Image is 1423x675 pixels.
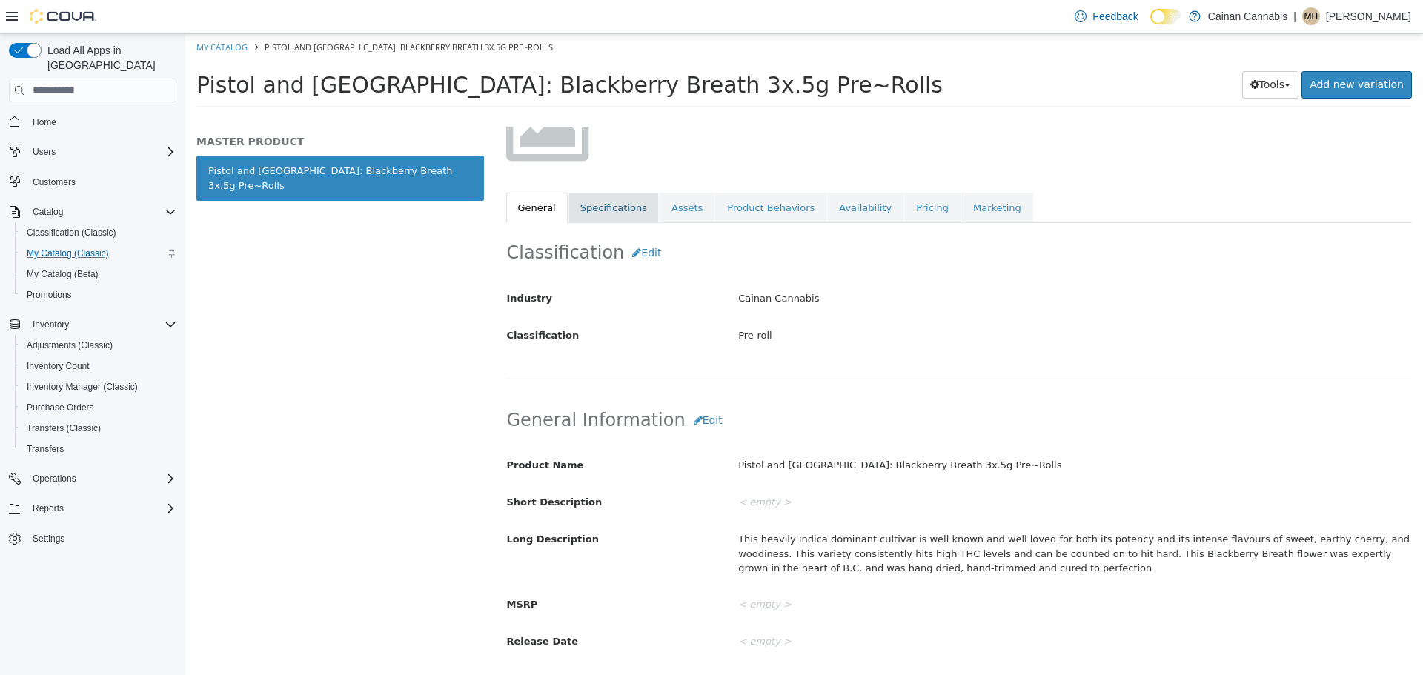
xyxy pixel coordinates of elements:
[21,357,96,375] a: Inventory Count
[11,7,62,19] a: My Catalog
[3,498,182,519] button: Reports
[21,378,176,396] span: Inventory Manager (Classic)
[642,159,718,190] a: Availability
[27,227,116,239] span: Classification (Classic)
[27,470,82,488] button: Operations
[1057,37,1114,64] button: Tools
[15,285,182,305] button: Promotions
[27,499,70,517] button: Reports
[27,470,176,488] span: Operations
[542,252,1237,278] div: Cainan Cannabis
[15,356,182,376] button: Inventory Count
[21,224,176,242] span: Classification (Classic)
[1116,37,1227,64] a: Add new variation
[21,399,176,416] span: Purchase Orders
[27,247,109,259] span: My Catalog (Classic)
[33,116,56,128] span: Home
[542,456,1237,482] div: < empty >
[322,565,353,576] span: MSRP
[542,289,1237,315] div: Pre-roll
[27,143,62,161] button: Users
[33,502,64,514] span: Reports
[1150,24,1151,25] span: Dark Mode
[15,222,182,243] button: Classification (Classic)
[27,381,138,393] span: Inventory Manager (Classic)
[33,176,76,188] span: Customers
[542,419,1237,445] div: Pistol and [GEOGRAPHIC_DATA]: Blackberry Breath 3x.5g Pre~Rolls
[383,159,474,190] a: Specifications
[15,264,182,285] button: My Catalog (Beta)
[27,113,62,131] a: Home
[21,440,70,458] a: Transfers
[21,336,119,354] a: Adjustments (Classic)
[11,38,757,64] span: Pistol and [GEOGRAPHIC_DATA]: Blackberry Breath 3x.5g Pre~Rolls
[27,422,101,434] span: Transfers (Classic)
[27,203,69,221] button: Catalog
[1069,1,1144,31] a: Feedback
[27,268,99,280] span: My Catalog (Beta)
[21,336,176,354] span: Adjustments (Classic)
[21,245,176,262] span: My Catalog (Classic)
[9,105,176,588] nav: Complex example
[321,159,382,190] a: General
[322,499,414,511] span: Long Description
[21,224,122,242] a: Classification (Classic)
[27,113,176,131] span: Home
[1302,7,1320,25] div: Michelle Hodgson
[3,171,182,193] button: Customers
[719,159,775,190] a: Pricing
[27,203,176,221] span: Catalog
[42,43,176,73] span: Load All Apps in [GEOGRAPHIC_DATA]
[27,499,176,517] span: Reports
[21,265,105,283] a: My Catalog (Beta)
[3,111,182,133] button: Home
[33,533,64,545] span: Settings
[27,443,64,455] span: Transfers
[27,289,72,301] span: Promotions
[322,296,394,307] span: Classification
[542,558,1237,584] div: < empty >
[530,159,641,190] a: Product Behaviors
[27,402,94,413] span: Purchase Orders
[1208,7,1287,25] p: Cainan Cannabis
[1293,7,1296,25] p: |
[15,439,182,459] button: Transfers
[15,243,182,264] button: My Catalog (Classic)
[27,339,113,351] span: Adjustments (Classic)
[27,529,176,548] span: Settings
[322,602,394,613] span: Release Date
[21,286,78,304] a: Promotions
[3,202,182,222] button: Catalog
[322,462,417,473] span: Short Description
[27,173,176,191] span: Customers
[33,146,56,158] span: Users
[3,468,182,489] button: Operations
[1304,7,1318,25] span: MH
[322,205,1227,233] h2: Classification
[21,245,115,262] a: My Catalog (Classic)
[500,373,545,400] button: Edit
[21,357,176,375] span: Inventory Count
[474,159,529,190] a: Assets
[15,376,182,397] button: Inventory Manager (Classic)
[15,335,182,356] button: Adjustments (Classic)
[21,440,176,458] span: Transfers
[33,319,69,330] span: Inventory
[30,9,96,24] img: Cova
[21,286,176,304] span: Promotions
[542,493,1237,547] div: This heavily Indica dominant cultivar is well known and well loved for both its potency and its i...
[27,143,176,161] span: Users
[3,528,182,549] button: Settings
[1326,7,1411,25] p: [PERSON_NAME]
[79,7,368,19] span: Pistol and [GEOGRAPHIC_DATA]: Blackberry Breath 3x.5g Pre~Rolls
[21,419,176,437] span: Transfers (Classic)
[21,419,107,437] a: Transfers (Classic)
[776,159,848,190] a: Marketing
[542,595,1237,621] div: < empty >
[21,378,144,396] a: Inventory Manager (Classic)
[21,265,176,283] span: My Catalog (Beta)
[322,259,368,270] span: Industry
[322,425,399,436] span: Product Name
[27,316,176,333] span: Inventory
[1092,9,1138,24] span: Feedback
